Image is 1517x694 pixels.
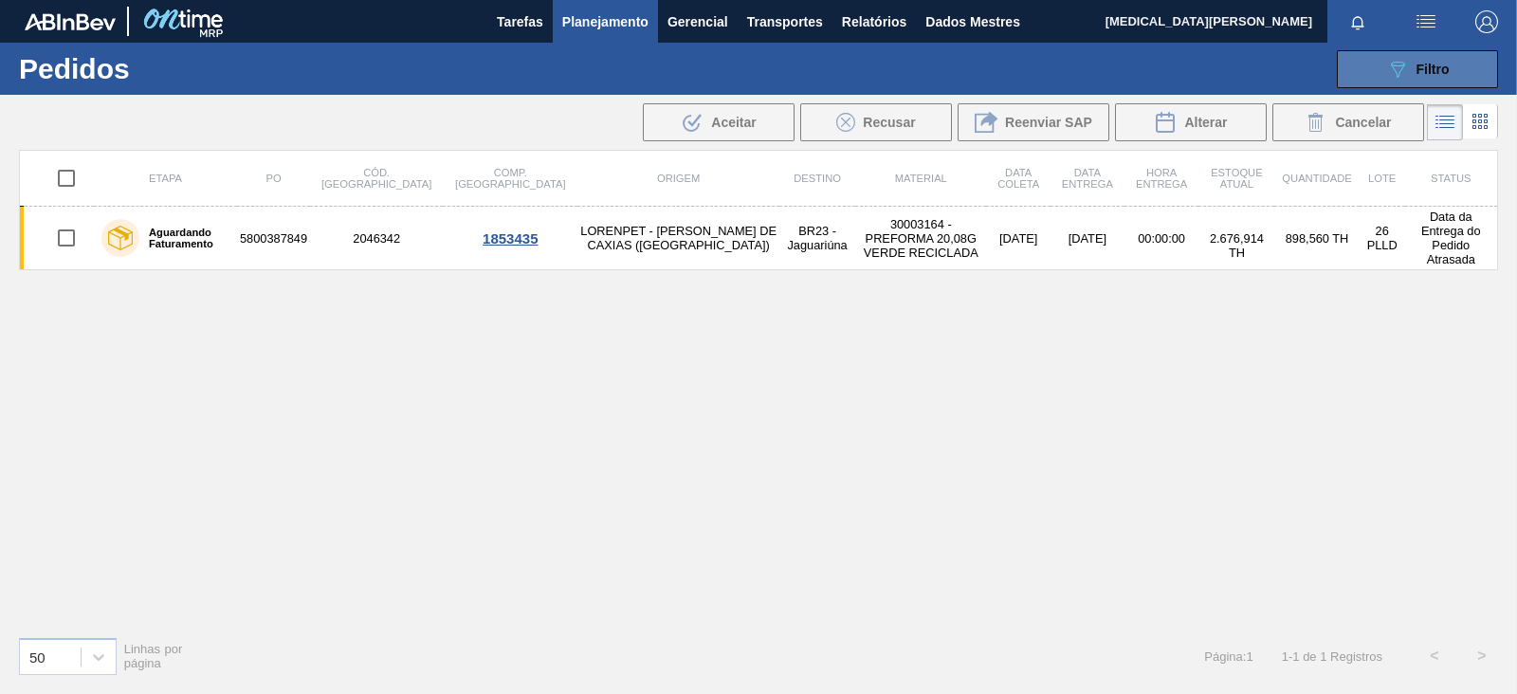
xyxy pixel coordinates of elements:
button: Filtro [1337,50,1498,88]
div: Alterar Pedido [1115,103,1267,141]
td: 2046342 [310,207,443,270]
td: 30003164 - PREFORMA 20,08G VERDE RECICLADA [855,207,986,270]
span: Status [1431,173,1471,184]
font: Gerencial [667,14,728,29]
span: Linhas por página [124,642,183,670]
button: Alterar [1115,103,1267,141]
td: LORENPET - [PERSON_NAME] DE CAXIAS ([GEOGRAPHIC_DATA]) [577,207,779,270]
span: Página : 1 [1204,649,1252,664]
td: 5800387849 [237,207,310,270]
td: 898,560 TH [1274,207,1359,270]
a: Aguardando Faturamento58003878492046342LORENPET - [PERSON_NAME] DE CAXIAS ([GEOGRAPHIC_DATA])BR23... [20,207,1498,270]
font: Planejamento [562,14,649,29]
span: Etapa [149,173,182,184]
font: Transportes [747,14,823,29]
td: 00:00:00 [1124,207,1199,270]
span: Alterar [1184,115,1227,130]
font: Filtro [1416,62,1450,77]
td: [DATE] [986,207,1051,270]
img: Sair [1475,10,1498,33]
span: Destino [794,173,841,184]
font: Dados Mestres [925,14,1020,29]
span: Comp. [GEOGRAPHIC_DATA] [455,167,565,190]
td: Data da Entrega do Pedido Atrasada [1405,207,1498,270]
button: < [1411,632,1458,680]
div: Cancelar Pedidos em Massa [1272,103,1424,141]
span: Cód. [GEOGRAPHIC_DATA] [321,167,431,190]
div: 50 [29,648,46,665]
span: Quantidade [1282,173,1351,184]
span: Recusar [863,115,915,130]
td: 26 PLLD [1360,207,1405,270]
div: Aceitar [643,103,795,141]
span: Lote [1368,173,1396,184]
div: Visão em Cards [1463,104,1498,140]
font: Relatórios [842,14,906,29]
span: Data coleta [997,167,1039,190]
span: PO [265,173,281,184]
td: [DATE] [1051,207,1124,270]
span: Cancelar [1335,115,1391,130]
span: Material [895,173,947,184]
span: Aceitar [711,115,756,130]
label: Aguardando Faturamento [139,227,229,249]
img: ações do usuário [1415,10,1437,33]
font: Tarefas [497,14,543,29]
span: Data Entrega [1062,167,1113,190]
span: 2.676,914 TH [1210,231,1264,260]
button: Notificações [1327,9,1388,35]
span: Estoque atual [1211,167,1263,190]
span: Reenviar SAP [1005,115,1092,130]
font: Pedidos [19,53,130,84]
font: [MEDICAL_DATA][PERSON_NAME] [1106,14,1312,28]
span: Origem [657,173,700,184]
button: Cancelar [1272,103,1424,141]
td: BR23 - Jaguariúna [779,207,855,270]
div: Reenviar SAP [958,103,1109,141]
div: Visão em Lista [1427,104,1463,140]
span: 1 - 1 de 1 Registros [1282,649,1382,664]
button: > [1458,632,1506,680]
div: Recusar [800,103,952,141]
img: TNhmsLtSVTkK8tSr43FrP2fwEKptu5GPRR3wAAAABJRU5ErkJggg== [25,13,116,30]
div: 1853435 [446,230,575,247]
span: Hora Entrega [1136,167,1187,190]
